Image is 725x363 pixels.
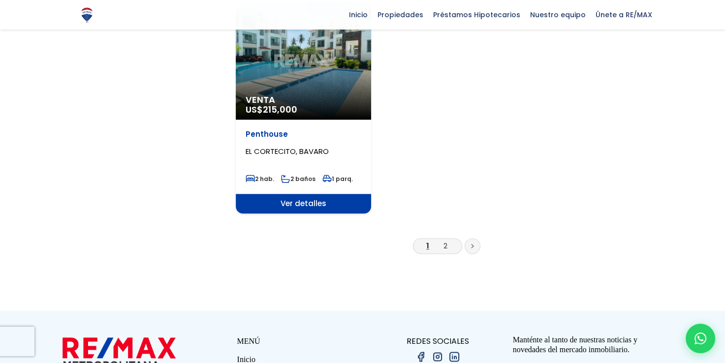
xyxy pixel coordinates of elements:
[263,103,297,116] span: 215,000
[246,103,297,116] span: US$
[426,241,429,251] a: 1
[246,95,361,105] span: Venta
[246,146,329,156] span: EL CORTECITO, BAVARO
[344,7,373,22] span: Inicio
[237,335,363,347] p: MENÚ
[443,241,447,251] a: 2
[322,175,353,183] span: 1 parq.
[78,6,95,24] img: Logo de REMAX
[432,351,443,363] img: instagram.png
[525,7,591,22] span: Nuestro equipo
[246,175,274,183] span: 2 hab.
[363,335,513,347] p: REDES SOCIALES
[281,175,315,183] span: 2 baños
[236,194,371,213] span: Ver detalles
[428,7,525,22] span: Préstamos Hipotecarios
[448,351,460,363] img: linkedin.png
[373,7,428,22] span: Propiedades
[236,1,371,213] a: Venta US$215,000 Penthouse EL CORTECITO, BAVARO 2 hab. 2 baños 1 parq. Ver detalles
[246,129,361,139] p: Penthouse
[591,7,657,22] span: Únete a RE/MAX
[513,335,663,355] p: Manténte al tanto de nuestras noticias y novedades del mercado inmobiliario.
[415,351,427,363] img: facebook.png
